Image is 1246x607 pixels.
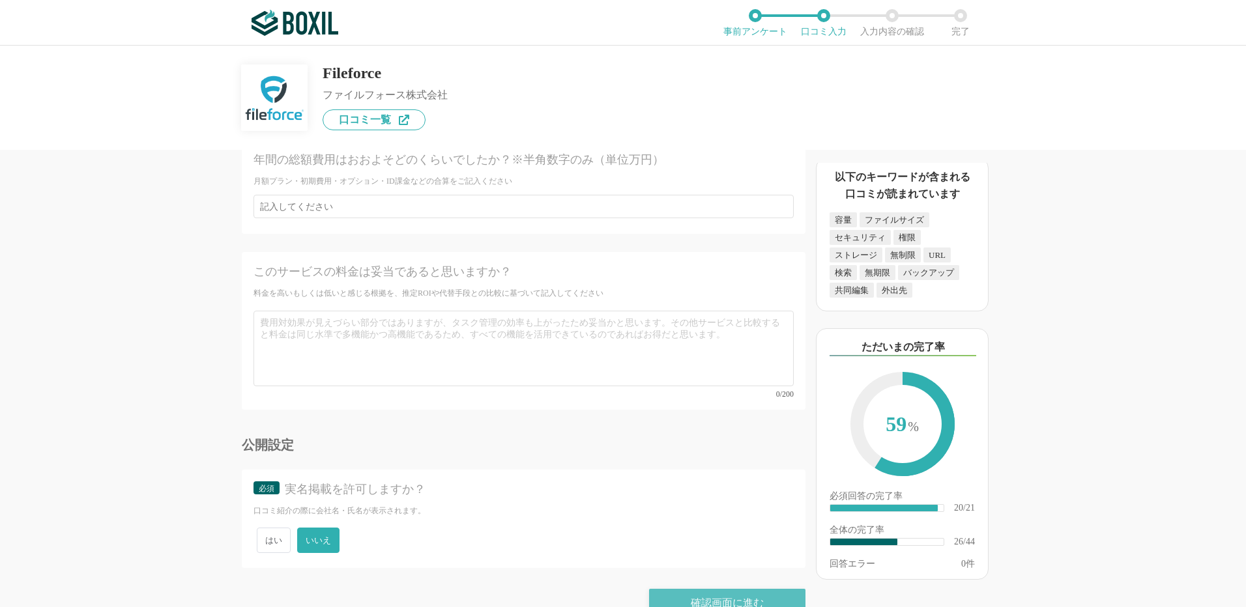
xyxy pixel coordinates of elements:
div: 実名掲載を許可しますか？ [285,481,771,498]
span: はい [257,528,291,553]
div: ファイルフォース株式会社 [323,90,448,100]
div: 20/21 [954,503,975,513]
div: Fileforce [323,65,448,81]
div: 0/200 [254,390,794,398]
li: 入力内容の確認 [858,9,926,36]
li: 口コミ入力 [789,9,858,36]
span: いいえ [297,528,340,553]
div: 件 [961,559,975,569]
div: 全体の完了率 [830,526,975,537]
input: 記入してください [254,195,794,218]
div: セキュリティ [830,230,891,245]
div: ​ [830,539,897,545]
div: 外出先 [877,283,912,298]
div: 必須回答の完了率 [830,492,975,503]
img: ボクシルSaaS_ロゴ [252,10,338,36]
div: 共同編集 [830,283,874,298]
div: 無期限 [860,265,895,280]
div: ただいまの完了率 [830,339,976,356]
span: 必須 [259,484,274,493]
div: 権限 [893,230,921,245]
div: 検索 [830,265,857,280]
div: 無制限 [885,247,921,262]
div: URL [923,247,951,262]
div: 口コミ紹介の際に会社名・氏名が表示されます。 [254,505,794,516]
div: 26/44 [954,537,975,546]
div: 回答エラー [830,559,875,569]
div: 月額プラン・初期費用・オプション・ID課金などの合算をご記入ください [254,176,794,187]
div: 公開設定 [242,438,805,451]
div: 料金を高いもしくは低いと感じる根拠を、推定ROIや代替手段との比較に基づいて記入してください [254,288,794,299]
li: 事前アンケート [721,9,789,36]
li: 完了 [926,9,994,36]
div: ​ [830,505,938,511]
span: 59 [863,385,942,466]
div: 容量 [830,212,857,227]
div: 以下のキーワードが含まれる口コミが読まれています [830,169,975,202]
a: 口コミ一覧 [323,109,426,130]
div: このサービスの料金は妥当であると思いますか？ [254,264,740,280]
span: % [908,419,919,434]
div: ストレージ [830,247,882,262]
div: バックアップ [898,265,959,280]
div: ファイルサイズ [860,212,929,227]
div: 年間の総額費用はおおよそどのくらいでしたか？※半角数字のみ（単位万円） [254,152,740,168]
span: 口コミ一覧 [339,115,391,125]
span: 0 [961,559,966,569]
